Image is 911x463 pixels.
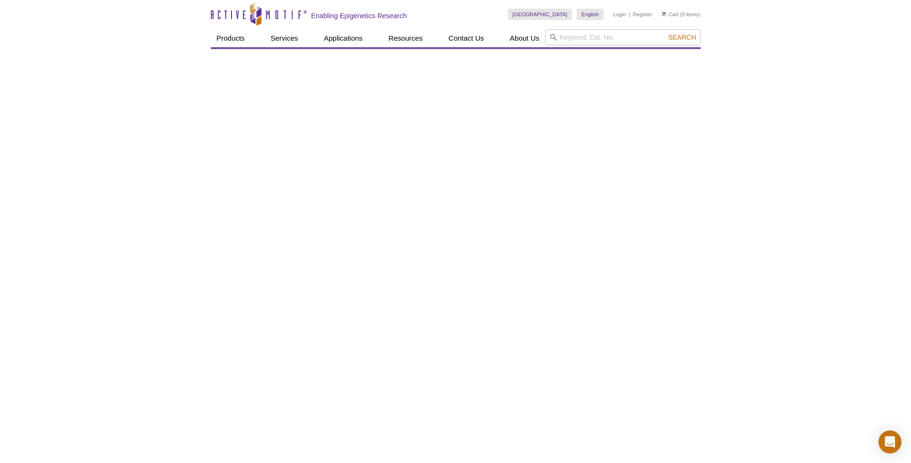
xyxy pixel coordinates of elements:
img: Your Cart [662,11,666,16]
a: English [577,9,604,20]
div: Open Intercom Messenger [878,430,901,453]
a: About Us [504,29,545,47]
a: Products [211,29,251,47]
h2: Enabling Epigenetics Research [311,11,407,20]
a: Register [633,11,652,18]
a: Contact Us [443,29,490,47]
input: Keyword, Cat. No. [545,29,701,45]
a: Resources [383,29,428,47]
a: [GEOGRAPHIC_DATA] [508,9,572,20]
li: | [629,9,630,20]
a: Login [613,11,626,18]
li: (0 items) [662,9,701,20]
a: Applications [318,29,368,47]
span: Search [668,33,696,41]
button: Search [665,33,699,42]
a: Services [265,29,304,47]
a: Cart [662,11,679,18]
